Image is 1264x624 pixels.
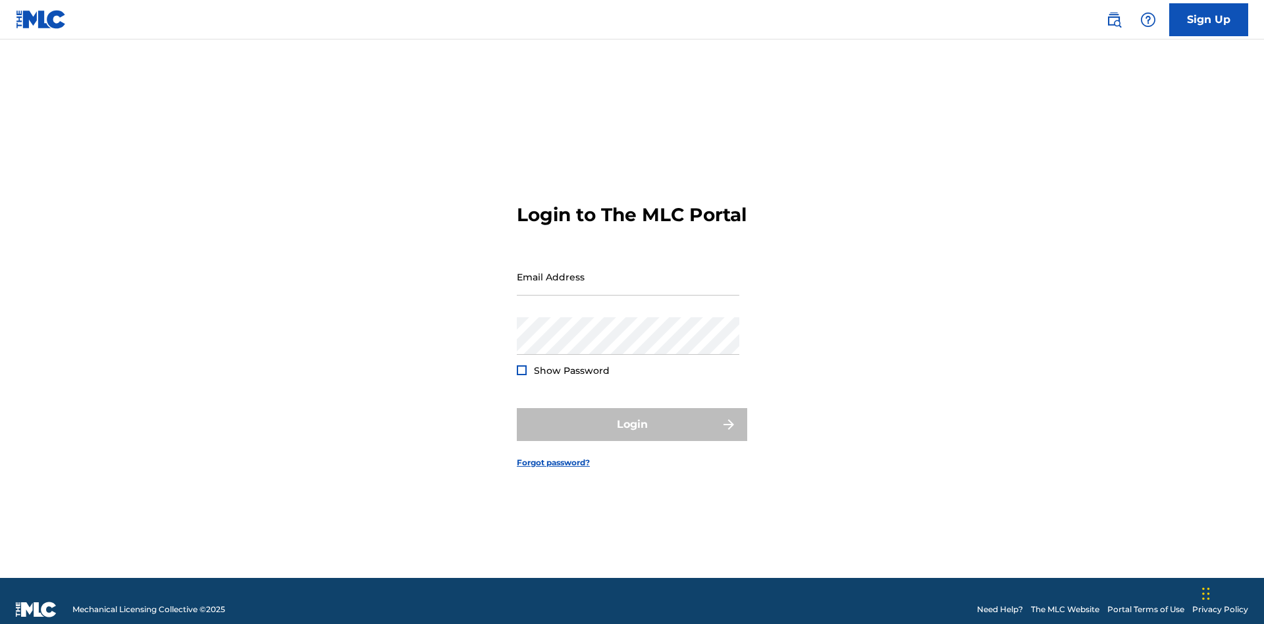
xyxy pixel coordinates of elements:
[72,604,225,615] span: Mechanical Licensing Collective © 2025
[517,457,590,469] a: Forgot password?
[534,365,610,377] span: Show Password
[977,604,1023,615] a: Need Help?
[1202,574,1210,613] div: Drag
[1135,7,1161,33] div: Help
[16,602,57,617] img: logo
[16,10,66,29] img: MLC Logo
[1192,604,1248,615] a: Privacy Policy
[1107,604,1184,615] a: Portal Terms of Use
[1140,12,1156,28] img: help
[517,203,747,226] h3: Login to The MLC Portal
[1169,3,1248,36] a: Sign Up
[1031,604,1099,615] a: The MLC Website
[1101,7,1127,33] a: Public Search
[1106,12,1122,28] img: search
[1198,561,1264,624] iframe: Chat Widget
